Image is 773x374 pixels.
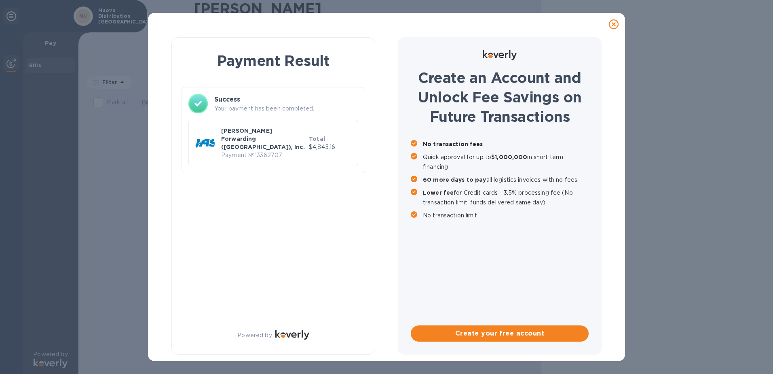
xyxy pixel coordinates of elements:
[423,176,486,183] b: 60 more days to pay
[423,188,589,207] p: for Credit cards - 3.5% processing fee (No transaction limit, funds delivered same day)
[411,68,589,126] h1: Create an Account and Unlock Fee Savings on Future Transactions
[423,210,589,220] p: No transaction limit
[417,329,582,338] span: Create your free account
[214,95,358,104] h3: Success
[423,141,483,147] b: No transaction fees
[423,152,589,172] p: Quick approval for up to in short term financing
[491,154,527,160] b: $1,000,000
[309,143,351,151] p: $4,845.16
[214,104,358,113] p: Your payment has been completed.
[423,175,589,185] p: all logistics invoices with no fees
[221,151,306,159] p: Payment № 13362707
[221,127,306,151] p: [PERSON_NAME] Forwarding ([GEOGRAPHIC_DATA]), Inc.
[237,331,272,340] p: Powered by
[185,51,362,71] h1: Payment Result
[309,136,325,142] b: Total
[411,325,589,342] button: Create your free account
[483,50,517,60] img: Logo
[275,330,309,340] img: Logo
[423,189,454,196] b: Lower fee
